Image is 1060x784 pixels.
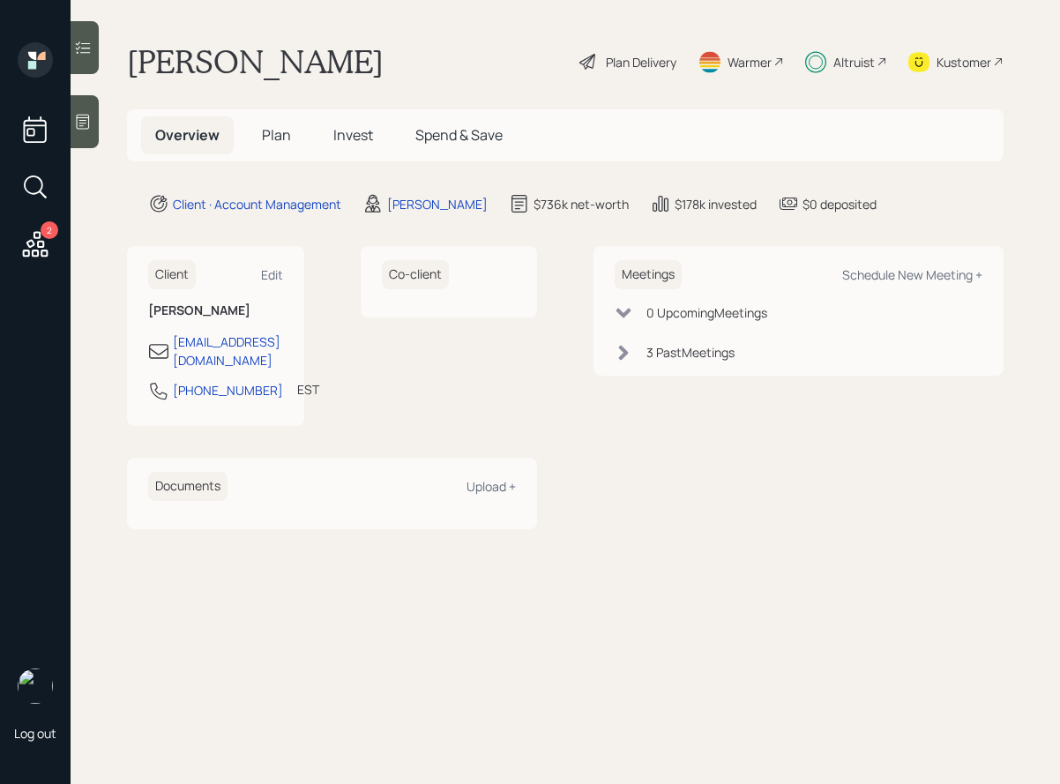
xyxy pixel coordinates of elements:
div: Upload + [467,478,516,495]
div: Edit [261,266,283,283]
div: Kustomer [937,53,991,71]
span: Invest [333,125,373,145]
div: $178k invested [675,195,757,213]
div: EST [297,380,319,399]
h6: Documents [148,472,228,501]
div: Altruist [833,53,875,71]
div: 2 [41,221,58,239]
h1: [PERSON_NAME] [127,42,384,81]
span: Spend & Save [415,125,503,145]
span: Plan [262,125,291,145]
img: sami-boghos-headshot.png [18,668,53,704]
div: Schedule New Meeting + [842,266,982,283]
div: Log out [14,725,56,742]
h6: Meetings [615,260,682,289]
div: $736k net-worth [534,195,629,213]
div: [PERSON_NAME] [387,195,488,213]
h6: [PERSON_NAME] [148,303,283,318]
h6: Co-client [382,260,449,289]
div: Warmer [728,53,772,71]
div: $0 deposited [802,195,877,213]
span: Overview [155,125,220,145]
div: Plan Delivery [606,53,676,71]
h6: Client [148,260,196,289]
div: [PHONE_NUMBER] [173,381,283,399]
div: [EMAIL_ADDRESS][DOMAIN_NAME] [173,332,283,370]
div: 3 Past Meeting s [646,343,735,362]
div: Client · Account Management [173,195,341,213]
div: 0 Upcoming Meeting s [646,303,767,322]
